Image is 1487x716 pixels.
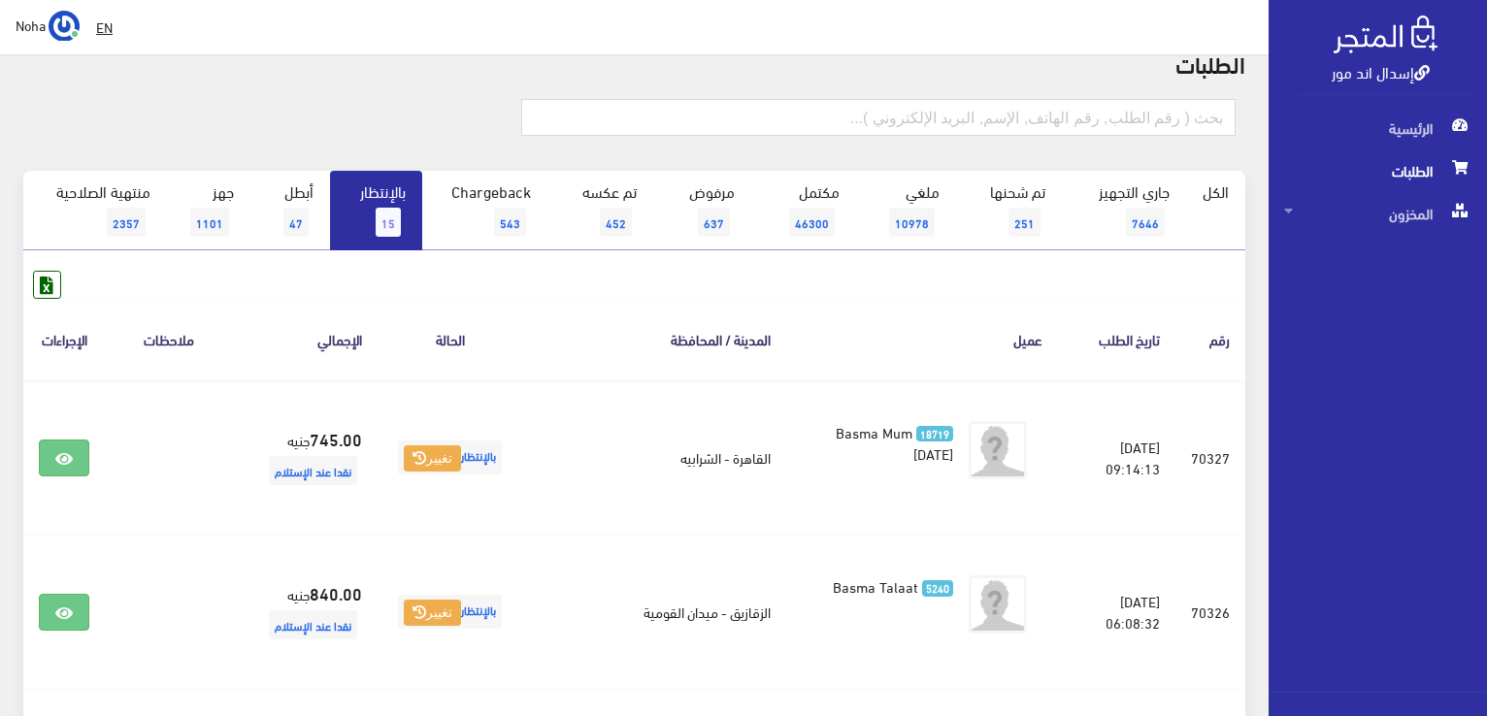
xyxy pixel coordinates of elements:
td: الزقازيق - ميدان القومية [522,535,786,689]
span: 47 [283,208,309,237]
a: مرفوض637 [653,171,751,250]
td: 70327 [1175,380,1245,536]
span: 452 [600,208,632,237]
button: تغيير [404,445,461,472]
a: الرئيسية [1269,107,1487,149]
a: ... Noha [16,10,80,41]
a: مكتمل46300 [751,171,856,250]
a: منتهية الصلاحية2357 [23,171,167,250]
span: الطلبات [1284,149,1471,192]
span: بالإنتظار [398,595,502,629]
a: أبطل47 [250,171,330,250]
strong: 840.00 [310,580,362,605]
th: اﻹجمالي [232,299,378,379]
a: جهز1101 [167,171,250,250]
th: ملاحظات [105,299,232,379]
span: 5240 [922,580,954,597]
span: 543 [494,208,526,237]
button: تغيير [404,600,461,627]
th: تاريخ الطلب [1058,299,1175,379]
img: avatar.png [969,575,1027,634]
td: جنيه [232,380,378,536]
a: ملغي10978 [856,171,956,250]
span: Noha [16,13,46,37]
img: . [1334,16,1437,53]
h2: الطلبات [23,50,1245,76]
th: الإجراءات [23,299,105,379]
a: 5240 Basma Talaat [817,575,953,597]
span: 1101 [190,208,229,237]
span: 7646 [1126,208,1165,237]
span: نقدا عند الإستلام [269,456,357,485]
strong: 745.00 [310,426,362,451]
iframe: Drift Widget Chat Controller [23,583,97,657]
a: Chargeback543 [422,171,548,250]
span: بالإنتظار [398,440,502,474]
th: عميل [786,299,1058,379]
span: 637 [698,208,730,237]
td: القاهرة - الشرابيه [522,380,786,536]
a: الكل [1186,171,1245,212]
a: المخزون [1269,192,1487,235]
span: 2357 [107,208,146,237]
th: الحالة [378,299,522,379]
td: 70326 [1175,535,1245,689]
th: رقم [1175,299,1245,379]
u: EN [96,15,113,39]
input: بحث ( رقم الطلب, رقم الهاتف, الإسم, البريد اﻹلكتروني )... [521,99,1236,136]
th: المدينة / المحافظة [522,299,786,379]
td: [DATE] 09:14:13 [1058,380,1175,536]
span: الرئيسية [1284,107,1471,149]
span: 10978 [889,208,935,237]
td: جنيه [232,535,378,689]
span: نقدا عند الإستلام [269,610,357,639]
img: avatar.png [969,421,1027,479]
a: الطلبات [1269,149,1487,192]
a: EN [88,10,120,45]
a: تم عكسه452 [547,171,652,250]
td: [DATE] 06:08:32 [1058,535,1175,689]
a: تم شحنها251 [956,171,1062,250]
a: إسدال اند مور [1332,57,1430,85]
a: جاري التجهيز7646 [1062,171,1186,250]
span: 15 [376,208,401,237]
span: 18719 [916,426,954,442]
span: 46300 [789,208,835,237]
span: Basma Talaat [833,572,918,600]
span: 251 [1008,208,1041,237]
img: ... [49,11,80,42]
a: 18719 Basma Mum [DATE] [817,421,953,464]
span: Basma Mum [DATE] [836,418,954,467]
a: بالإنتظار15 [330,171,422,250]
span: المخزون [1284,192,1471,235]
